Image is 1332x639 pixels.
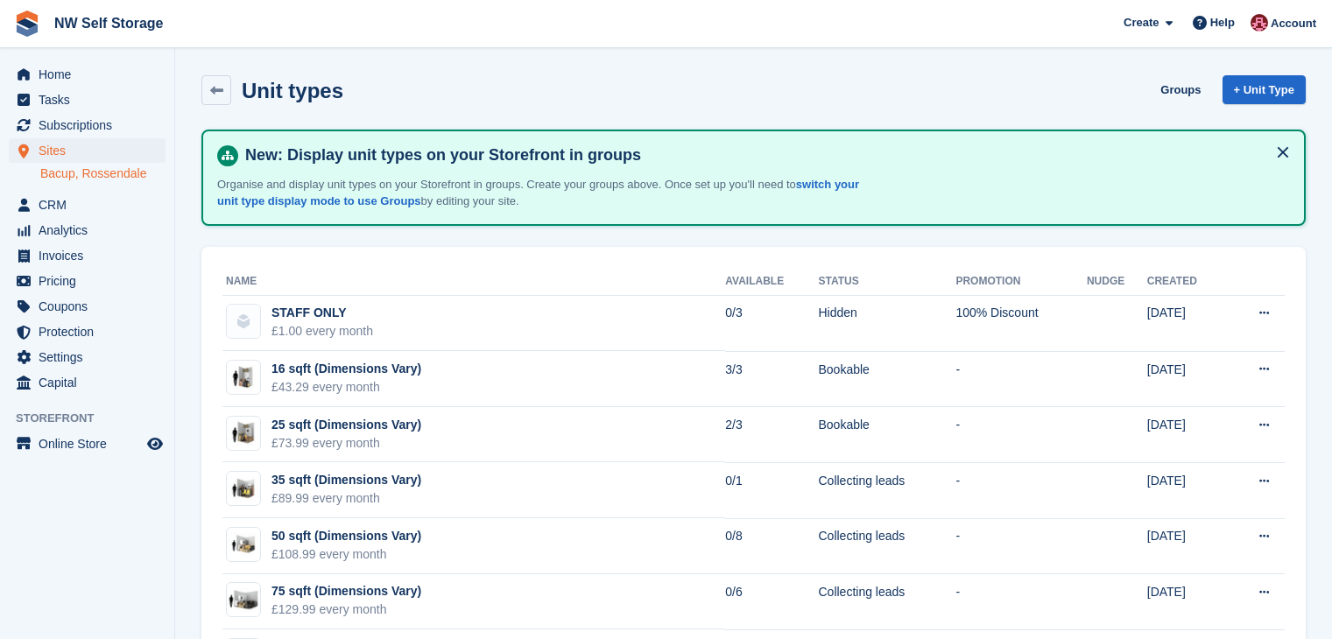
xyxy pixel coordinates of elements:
a: NW Self Storage [47,9,170,38]
div: £89.99 every month [271,489,421,508]
th: Created [1147,268,1227,296]
a: menu [9,345,166,369]
td: 0/3 [725,295,818,351]
td: 100% Discount [955,295,1087,351]
span: Create [1124,14,1159,32]
td: - [955,407,1087,463]
img: Josh Vines [1251,14,1268,32]
td: - [955,462,1087,518]
div: 25 sqft (Dimensions Vary) [271,416,421,434]
a: menu [9,138,166,163]
th: Name [222,268,725,296]
img: 50-sqft-unit.jpg [227,532,260,558]
a: menu [9,370,166,395]
img: blank-unit-type-icon-ffbac7b88ba66c5e286b0e438baccc4b9c83835d4c34f86887a83fc20ec27e7b.svg [227,305,260,338]
div: £73.99 every month [271,434,421,453]
span: Invoices [39,243,144,268]
span: Settings [39,345,144,369]
td: [DATE] [1147,407,1227,463]
span: CRM [39,193,144,217]
td: 0/6 [725,574,818,630]
a: menu [9,218,166,242]
span: Account [1271,15,1316,32]
a: menu [9,319,166,344]
td: Collecting leads [819,518,956,574]
img: 25-sqft-unit.jpg [227,420,260,446]
div: 16 sqft (Dimensions Vary) [271,360,421,378]
a: menu [9,243,166,268]
td: [DATE] [1147,574,1227,630]
div: 35 sqft (Dimensions Vary) [271,471,421,489]
span: Home [39,62,144,87]
a: Groups [1153,75,1208,104]
a: menu [9,294,166,319]
div: £129.99 every month [271,600,421,619]
a: Bacup, Rossendale [40,165,166,182]
div: £108.99 every month [271,545,421,564]
a: + Unit Type [1223,75,1306,104]
th: Status [819,268,956,296]
div: STAFF ONLY [271,304,373,322]
td: Bookable [819,351,956,407]
td: [DATE] [1147,351,1227,407]
td: [DATE] [1147,462,1227,518]
span: Online Store [39,432,144,456]
td: 2/3 [725,407,818,463]
a: menu [9,62,166,87]
a: menu [9,269,166,293]
div: £43.29 every month [271,378,421,397]
span: Subscriptions [39,113,144,137]
span: Tasks [39,88,144,112]
img: stora-icon-8386f47178a22dfd0bd8f6a31ec36ba5ce8667c1dd55bd0f319d3a0aa187defe.svg [14,11,40,37]
a: menu [9,113,166,137]
span: Coupons [39,294,144,319]
span: Protection [39,319,144,344]
a: menu [9,88,166,112]
th: Available [725,268,818,296]
img: 75-sqft-unit.jpg [227,587,260,613]
td: Hidden [819,295,956,351]
a: menu [9,432,166,456]
td: 3/3 [725,351,818,407]
img: 35-sqft-unit.jpg [227,476,260,502]
span: Analytics [39,218,144,242]
span: Pricing [39,269,144,293]
td: Collecting leads [819,462,956,518]
td: [DATE] [1147,518,1227,574]
td: Bookable [819,407,956,463]
td: 0/1 [725,462,818,518]
td: [DATE] [1147,295,1227,351]
span: Sites [39,138,144,163]
td: - [955,574,1087,630]
td: 0/8 [725,518,818,574]
div: 50 sqft (Dimensions Vary) [271,527,421,545]
div: 75 sqft (Dimensions Vary) [271,582,421,600]
span: Storefront [16,410,174,427]
h2: Unit types [242,79,343,102]
td: Collecting leads [819,574,956,630]
span: Help [1210,14,1235,32]
td: - [955,351,1087,407]
td: - [955,518,1087,574]
p: Organise and display unit types on your Storefront in groups. Create your groups above. Once set ... [217,176,874,210]
th: Promotion [955,268,1087,296]
th: Nudge [1087,268,1147,296]
span: Capital [39,370,144,395]
div: £1.00 every month [271,322,373,341]
a: menu [9,193,166,217]
h4: New: Display unit types on your Storefront in groups [238,145,1290,165]
img: 15-sqft-unit.jpg [227,365,260,390]
a: Preview store [144,433,166,454]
